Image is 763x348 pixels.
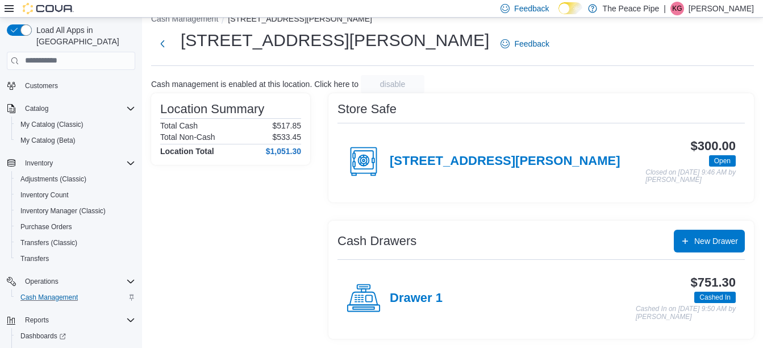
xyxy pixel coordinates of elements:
[16,204,110,218] a: Inventory Manager (Classic)
[380,78,405,90] span: disable
[16,220,135,234] span: Purchase Orders
[20,275,135,288] span: Operations
[16,291,82,304] a: Cash Management
[2,155,140,171] button: Inventory
[337,102,397,116] h3: Store Safe
[2,274,140,289] button: Operations
[151,32,174,55] button: Next
[20,313,53,327] button: Reports
[361,75,424,93] button: disable
[25,104,48,113] span: Catalog
[16,118,88,131] a: My Catalog (Classic)
[714,156,731,166] span: Open
[11,171,140,187] button: Adjustments (Classic)
[20,275,63,288] button: Operations
[664,2,666,15] p: |
[16,252,135,266] span: Transfers
[20,136,76,145] span: My Catalog (Beta)
[11,251,140,267] button: Transfers
[20,254,49,263] span: Transfers
[699,292,731,303] span: Cashed In
[2,312,140,328] button: Reports
[16,252,53,266] a: Transfers
[691,276,736,289] h3: $751.30
[20,156,57,170] button: Inventory
[390,154,620,169] h4: [STREET_ADDRESS][PERSON_NAME]
[674,230,745,252] button: New Drawer
[672,2,682,15] span: KG
[20,190,69,200] span: Inventory Count
[151,13,754,27] nav: An example of EuiBreadcrumbs
[670,2,684,15] div: Katie Gordon
[2,101,140,117] button: Catalog
[160,132,215,142] h6: Total Non-Cash
[20,79,62,93] a: Customers
[32,24,135,47] span: Load All Apps in [GEOGRAPHIC_DATA]
[160,102,264,116] h3: Location Summary
[2,77,140,94] button: Customers
[160,121,198,130] h6: Total Cash
[25,277,59,286] span: Operations
[151,80,358,89] p: Cash management is enabled at this location. Click here to
[496,32,553,55] a: Feedback
[514,38,549,49] span: Feedback
[160,147,214,156] h4: Location Total
[16,236,135,250] span: Transfers (Classic)
[691,139,736,153] h3: $300.00
[16,220,77,234] a: Purchase Orders
[558,14,559,15] span: Dark Mode
[20,78,135,93] span: Customers
[20,156,135,170] span: Inventory
[16,134,80,147] a: My Catalog (Beta)
[11,187,140,203] button: Inventory Count
[16,134,135,147] span: My Catalog (Beta)
[11,219,140,235] button: Purchase Orders
[20,222,72,231] span: Purchase Orders
[603,2,660,15] p: The Peace Pipe
[16,291,135,304] span: Cash Management
[689,2,754,15] p: [PERSON_NAME]
[11,203,140,219] button: Inventory Manager (Classic)
[20,238,77,247] span: Transfers (Classic)
[20,102,135,115] span: Catalog
[20,293,78,302] span: Cash Management
[151,14,218,23] button: Cash Management
[636,305,736,321] p: Cashed In on [DATE] 9:50 AM by [PERSON_NAME]
[20,206,106,216] span: Inventory Manager (Classic)
[20,102,53,115] button: Catalog
[709,155,736,167] span: Open
[16,329,70,343] a: Dashboards
[23,3,74,14] img: Cova
[16,118,135,131] span: My Catalog (Classic)
[25,159,53,168] span: Inventory
[25,81,58,90] span: Customers
[20,332,66,341] span: Dashboards
[337,234,416,248] h3: Cash Drawers
[16,188,73,202] a: Inventory Count
[228,14,372,23] button: [STREET_ADDRESS][PERSON_NAME]
[25,316,49,325] span: Reports
[694,292,736,303] span: Cashed In
[11,117,140,132] button: My Catalog (Classic)
[11,132,140,148] button: My Catalog (Beta)
[20,175,86,184] span: Adjustments (Classic)
[11,289,140,305] button: Cash Management
[20,313,135,327] span: Reports
[20,120,84,129] span: My Catalog (Classic)
[694,235,738,247] span: New Drawer
[16,188,135,202] span: Inventory Count
[558,2,582,14] input: Dark Mode
[272,132,301,142] p: $533.45
[11,235,140,251] button: Transfers (Classic)
[16,329,135,343] span: Dashboards
[11,328,140,344] a: Dashboards
[390,291,443,306] h4: Drawer 1
[181,29,489,52] h1: [STREET_ADDRESS][PERSON_NAME]
[16,172,91,186] a: Adjustments (Classic)
[514,3,549,14] span: Feedback
[266,147,301,156] h4: $1,051.30
[16,204,135,218] span: Inventory Manager (Classic)
[16,236,82,250] a: Transfers (Classic)
[645,169,736,184] p: Closed on [DATE] 9:46 AM by [PERSON_NAME]
[272,121,301,130] p: $517.85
